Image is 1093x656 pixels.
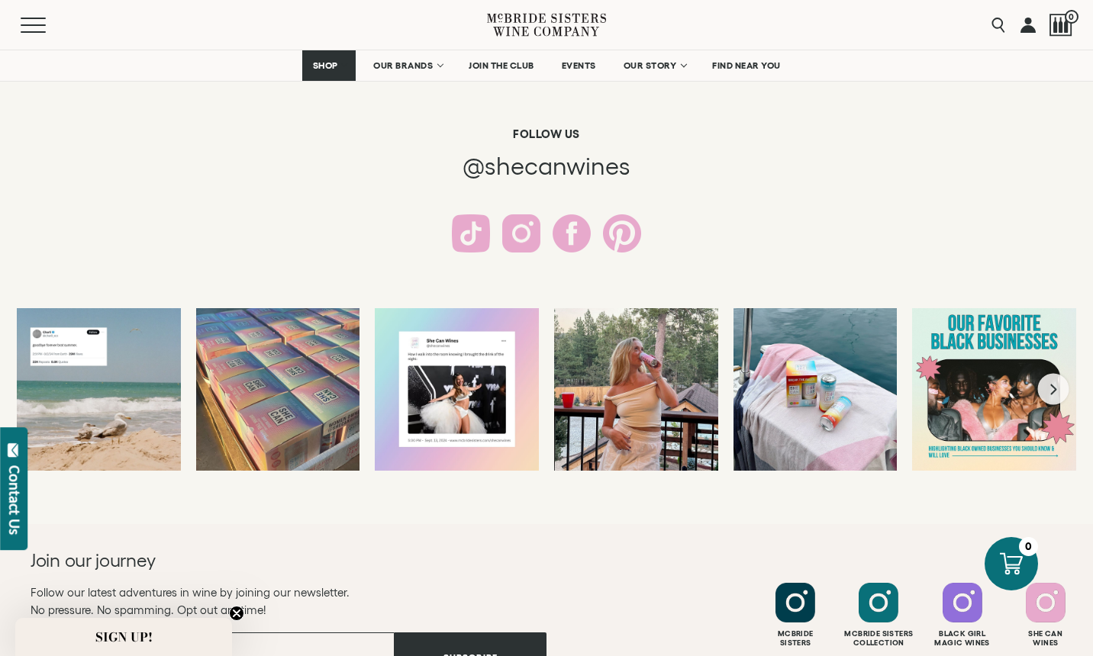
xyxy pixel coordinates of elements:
a: OUR STORY [614,50,695,81]
a: Dare we say our wines are…award winning??🤯 pick up your trophy 🏆 Target, W... [375,308,539,471]
span: JOIN THE CLUB [469,60,534,71]
span: OUR STORY [624,60,677,71]
button: Close teaser [229,606,244,621]
a: JOIN THE CLUB [459,50,544,81]
a: Follow SHE CAN Wines on Instagram She CanWines [1006,583,1085,648]
a: Follow Black Girl Magic Wines on Instagram Black GirlMagic Wines [923,583,1002,648]
span: SIGN UP! [95,628,153,646]
a: We’re BACK baby🌟 restocked & ready to rumble🪩 brighter cans, & even MORE d... [196,308,360,471]
a: swipe to see what happens when SHE CAN comes to the lake 🚤 🫧🥂🪩 checking ... [554,308,718,471]
a: cue the tears...... [17,308,181,471]
span: OUR BRANDS [373,60,433,71]
span: FIND NEAR YOU [712,60,781,71]
a: FIND NEAR YOU [702,50,791,81]
a: if you don’t know, now you know 🛍️ wrapping up Black Business month by putt... [912,308,1076,471]
button: Mobile Menu Trigger [21,18,76,33]
a: Follow McBride Sisters on Instagram McbrideSisters [756,583,835,648]
a: OUR BRANDS [363,50,451,81]
div: 0 [1019,537,1038,556]
span: 0 [1065,10,1078,24]
span: SHOP [312,60,338,71]
span: EVENTS [562,60,596,71]
div: Black Girl Magic Wines [923,629,1002,648]
div: She Can Wines [1006,629,1085,648]
div: Contact Us [7,465,22,535]
span: @shecanwines [463,153,630,179]
a: EVENTS [552,50,606,81]
h6: Follow us [91,127,1001,141]
a: SHOP [302,50,356,81]
button: Next slide [1038,374,1069,405]
div: Mcbride Sisters Collection [839,629,918,648]
h2: Join our journey [31,548,495,573]
a: Follow McBride Sisters Collection on Instagram Mcbride SistersCollection [839,583,918,648]
div: Mcbride Sisters [756,629,835,648]
a: every boat day needs a good spritz, & we’ve got the just the one 🥂 grateful ... [734,308,898,471]
a: Follow us on Instagram [502,214,540,252]
div: SIGN UP!Close teaser [15,618,232,656]
p: Follow our latest adventures in wine by joining our newsletter. No pressure. No spamming. Opt out... [31,584,546,619]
